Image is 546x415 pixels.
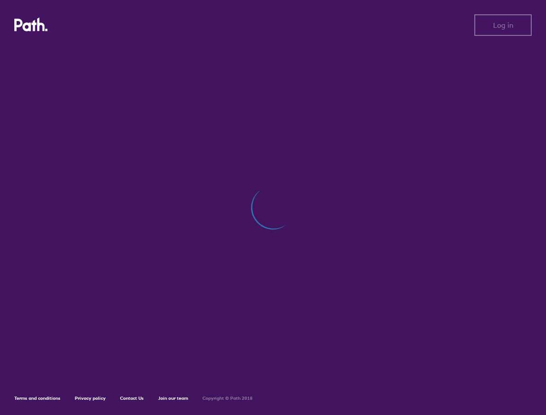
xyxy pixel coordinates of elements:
[493,21,513,29] span: Log in
[14,395,60,401] a: Terms and conditions
[474,14,532,36] button: Log in
[158,395,188,401] a: Join our team
[75,395,106,401] a: Privacy policy
[202,396,253,401] h6: Copyright © Path 2018
[120,395,144,401] a: Contact Us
